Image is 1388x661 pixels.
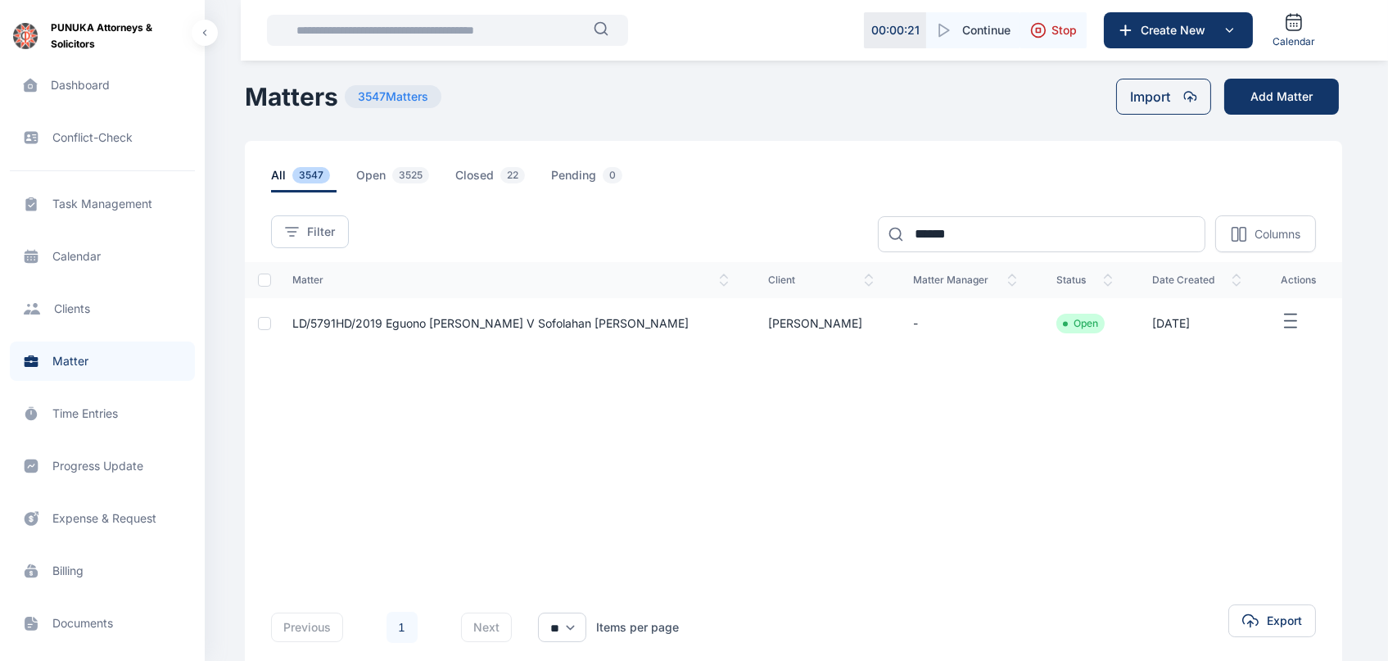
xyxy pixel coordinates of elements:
span: 3525 [392,167,429,183]
p: Columns [1255,226,1300,242]
a: progress update [10,446,195,486]
span: Calendar [1273,35,1315,48]
span: Continue [962,22,1010,38]
a: billing [10,551,195,591]
button: Columns [1215,215,1316,252]
span: 3547 Matters [345,85,441,108]
button: Export [1228,604,1316,637]
td: [DATE] [1133,298,1261,349]
li: Open [1063,317,1098,330]
a: Calendar [1266,6,1322,55]
a: matter [10,342,195,381]
span: PUNUKA Attorneys & Solicitors [51,20,192,52]
td: - [893,298,1037,349]
span: Export [1267,613,1302,629]
a: clients [10,289,195,328]
a: pending0 [551,167,649,192]
a: task management [10,184,195,224]
span: 3547 [292,167,330,183]
a: closed22 [455,167,551,192]
span: Stop [1051,22,1077,38]
a: LD/5791HD/2019 Eguono [PERSON_NAME] v Sofolahan [PERSON_NAME] [292,316,689,330]
a: documents [10,604,195,643]
span: all [271,167,337,192]
span: actions [1281,274,1322,287]
button: previous [271,613,343,642]
a: open3525 [356,167,455,192]
span: 22 [500,167,525,183]
button: Create New [1104,12,1253,48]
button: Continue [926,12,1020,48]
span: pending [551,167,629,192]
span: date created [1152,274,1241,287]
button: next [461,613,512,642]
h1: Matters [245,82,338,111]
span: client [768,274,875,287]
span: status [1056,274,1113,287]
button: Import [1116,79,1211,115]
p: 00 : 00 : 21 [871,22,920,38]
span: closed [455,167,531,192]
span: Create New [1134,22,1219,38]
div: Items per page [596,619,679,636]
li: 下一页 [425,616,448,639]
a: time entries [10,394,195,433]
a: all3547 [271,167,356,192]
span: matter manager [913,274,1017,287]
span: open [356,167,436,192]
li: 上一页 [356,616,379,639]
a: 1 [387,612,418,643]
td: [PERSON_NAME] [748,298,894,349]
button: Stop [1020,12,1087,48]
span: matter [292,274,728,287]
button: Add Matter [1224,79,1339,115]
a: expense & request [10,499,195,538]
a: conflict-check [10,118,195,157]
li: 1 [386,611,418,644]
a: calendar [10,237,195,276]
a: dashboard [10,66,195,105]
button: Filter [271,215,349,248]
span: Filter [307,224,335,240]
span: 0 [603,167,622,183]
